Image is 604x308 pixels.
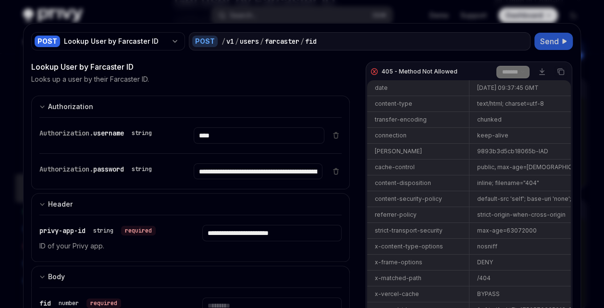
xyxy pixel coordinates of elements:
div: content-disposition [375,179,431,187]
div: 9893b3d5cb18065b-IAD [477,148,548,155]
div: Header [48,198,73,210]
div: /404 [477,274,491,282]
div: BYPASS [477,290,500,298]
div: farcaster [265,37,299,46]
button: POSTLookup User by Farcaster ID [31,31,185,51]
div: DENY [477,259,493,266]
span: Send [540,36,559,47]
div: nosniff [477,243,497,250]
button: Expand input section [31,96,350,117]
button: Delete item [330,131,342,139]
div: content-type [375,100,412,108]
div: Lookup User by Farcaster ID [31,61,350,73]
div: v1 [226,37,234,46]
div: inline; filename="404" [477,179,539,187]
input: Enter password [194,163,323,179]
span: Authorization. [39,165,93,173]
input: Enter privy-app-id [202,225,342,241]
div: date [375,84,388,92]
span: username [93,129,124,137]
div: 405 - Method Not Allowed [382,68,457,75]
div: privy-app-id [39,225,156,236]
button: Copy the contents from the code block [555,65,567,78]
div: x-matched-path [375,274,421,282]
button: Expand input section [31,266,350,287]
a: Download response file [535,65,549,78]
span: Authorization. [39,129,93,137]
div: keep-alive [477,132,508,139]
div: text/html; charset=utf-8 [477,100,544,108]
input: Enter username [194,127,325,144]
span: password [93,165,124,173]
div: strict-transport-security [375,227,443,234]
div: users [240,37,259,46]
button: Expand input section [31,193,350,215]
div: referrer-policy [375,211,417,219]
select: Select response section [496,66,530,78]
div: content-security-policy [375,195,442,203]
div: strict-origin-when-cross-origin [477,211,566,219]
div: required [86,298,121,308]
div: chunked [477,116,502,123]
div: x-content-type-options [375,243,443,250]
div: fid [305,37,317,46]
div: / [260,37,264,46]
div: POST [192,36,218,47]
div: / [222,37,225,46]
span: fid [39,299,51,308]
div: required [121,226,156,235]
div: Body [48,271,65,283]
div: transfer-encoding [375,116,427,123]
div: x-frame-options [375,259,422,266]
button: Delete item [330,167,342,175]
button: Send [534,33,573,50]
span: privy-app-id [39,226,86,235]
div: Authorization.username [39,127,156,139]
div: / [235,37,239,46]
div: Lookup User by Farcaster ID [64,37,167,46]
div: x-vercel-cache [375,290,419,298]
div: max-age=63072000 [477,227,537,234]
div: / [300,37,304,46]
div: Authorization.password [39,163,156,175]
p: Looks up a user by their Farcaster ID. [31,74,149,84]
div: [PERSON_NAME] [375,148,422,155]
div: cache-control [375,163,415,171]
p: ID of your Privy app. [39,240,179,252]
div: POST [35,36,60,47]
div: connection [375,132,407,139]
div: [DATE] 09:37:45 GMT [477,84,539,92]
div: Authorization [48,101,93,112]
